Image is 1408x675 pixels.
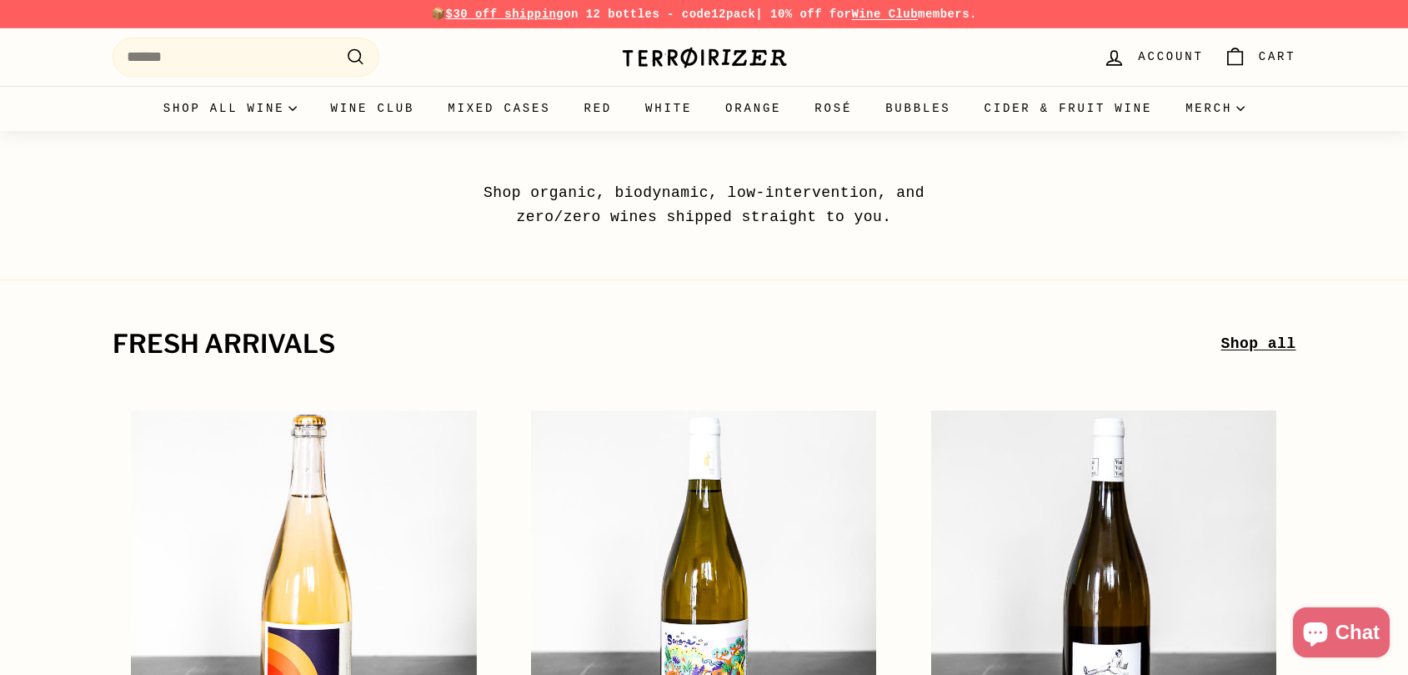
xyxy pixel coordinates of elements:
[709,86,798,131] a: Orange
[147,86,314,131] summary: Shop all wine
[629,86,709,131] a: White
[1093,33,1213,82] a: Account
[1214,33,1306,82] a: Cart
[1169,86,1261,131] summary: Merch
[446,181,963,229] p: Shop organic, biodynamic, low-intervention, and zero/zero wines shipped straight to you.
[431,86,567,131] a: Mixed Cases
[113,5,1296,23] p: 📦 on 12 bottles - code | 10% off for members.
[1259,48,1296,66] span: Cart
[1288,607,1395,662] inbox-online-store-chat: Shopify online store chat
[113,330,1221,359] h2: fresh arrivals
[79,86,1330,131] div: Primary
[1220,332,1295,356] a: Shop all
[968,86,1170,131] a: Cider & Fruit Wine
[567,86,629,131] a: Red
[851,8,918,21] a: Wine Club
[711,8,755,21] strong: 12pack
[798,86,869,131] a: Rosé
[1138,48,1203,66] span: Account
[869,86,967,131] a: Bubbles
[446,8,564,21] span: $30 off shipping
[313,86,431,131] a: Wine Club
